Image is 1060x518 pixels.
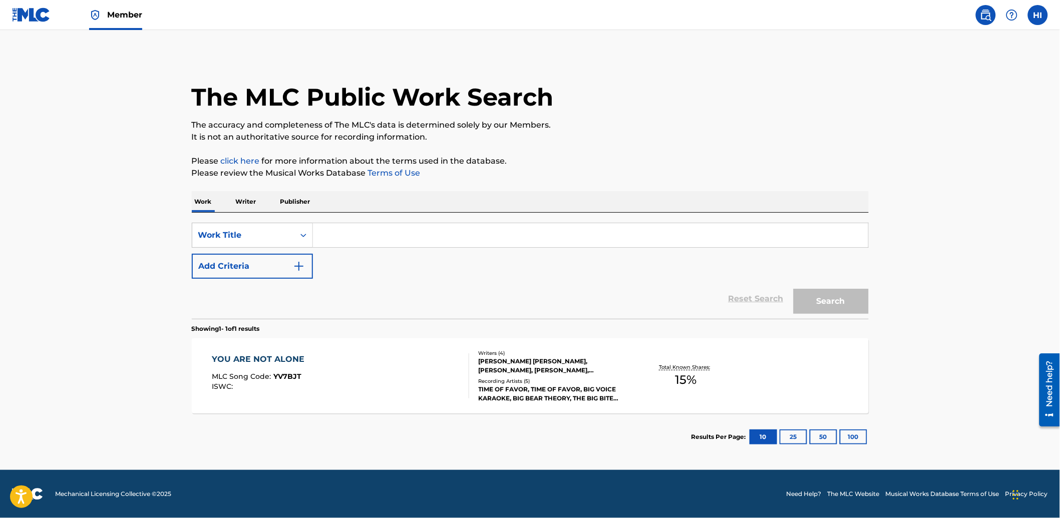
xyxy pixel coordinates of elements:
[980,9,992,21] img: search
[198,229,288,241] div: Work Title
[1010,470,1060,518] iframe: Chat Widget
[273,372,301,381] span: YV7BJT
[12,8,51,22] img: MLC Logo
[192,338,869,413] a: YOU ARE NOT ALONEMLC Song Code:YV7BJTISWC:Writers (4)[PERSON_NAME] [PERSON_NAME], [PERSON_NAME], ...
[212,382,235,391] span: ISWC :
[192,119,869,131] p: The accuracy and completeness of The MLC's data is determined solely by our Members.
[192,223,869,319] form: Search Form
[780,429,807,444] button: 25
[192,82,554,112] h1: The MLC Public Work Search
[192,324,260,333] p: Showing 1 - 1 of 1 results
[750,429,777,444] button: 10
[1032,350,1060,430] iframe: Resource Center
[479,357,630,375] div: [PERSON_NAME] [PERSON_NAME], [PERSON_NAME], [PERSON_NAME], [PERSON_NAME]
[1002,5,1022,25] div: Help
[212,353,309,365] div: YOU ARE NOT ALONE
[1006,9,1018,21] img: help
[293,260,305,272] img: 9d2ae6d4665cec9f34b9.svg
[675,371,697,389] span: 15 %
[840,429,867,444] button: 100
[479,377,630,385] div: Recording Artists ( 5 )
[787,489,822,498] a: Need Help?
[212,372,273,381] span: MLC Song Code :
[277,191,313,212] p: Publisher
[828,489,880,498] a: The MLC Website
[221,156,260,166] a: click here
[479,385,630,403] div: TIME OF FAVOR, TIME OF FAVOR, BIG VOICE KARAOKE, BIG BEAR THEORY, THE BIG BITE TEAM
[659,363,713,371] p: Total Known Shares:
[89,9,101,21] img: Top Rightsholder
[1028,5,1048,25] div: User Menu
[479,349,630,357] div: Writers ( 4 )
[12,488,43,500] img: logo
[192,155,869,167] p: Please for more information about the terms used in the database.
[366,168,421,178] a: Terms of Use
[886,489,999,498] a: Musical Works Database Terms of Use
[810,429,837,444] button: 50
[192,131,869,143] p: It is not an authoritative source for recording information.
[192,191,215,212] p: Work
[1013,480,1019,510] div: Drag
[233,191,259,212] p: Writer
[1005,489,1048,498] a: Privacy Policy
[691,432,749,441] p: Results Per Page:
[55,489,171,498] span: Mechanical Licensing Collective © 2025
[192,167,869,179] p: Please review the Musical Works Database
[976,5,996,25] a: Public Search
[107,9,142,21] span: Member
[192,254,313,279] button: Add Criteria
